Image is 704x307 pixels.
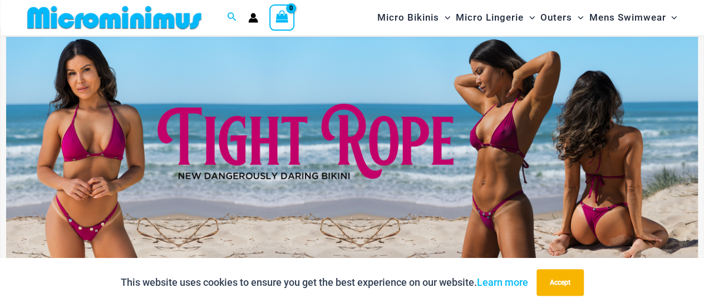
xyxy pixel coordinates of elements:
[453,3,538,32] a: Micro LingerieMenu ToggleMenu Toggle
[373,2,682,33] nav: Site Navigation
[540,3,572,32] span: Outers
[248,13,258,23] a: Account icon link
[524,3,535,32] span: Menu Toggle
[572,3,583,32] span: Menu Toggle
[439,3,450,32] span: Menu Toggle
[269,4,295,30] a: View Shopping Cart, empty
[23,5,206,30] img: MM SHOP LOGO FLAT
[538,3,586,32] a: OutersMenu ToggleMenu Toggle
[536,269,584,296] button: Accept
[666,3,677,32] span: Menu Toggle
[227,11,237,25] a: Search icon link
[586,3,680,32] a: Mens SwimwearMenu ToggleMenu Toggle
[121,274,528,291] p: This website uses cookies to ensure you get the best experience on our website.
[477,276,528,288] a: Learn more
[375,3,453,32] a: Micro BikinisMenu ToggleMenu Toggle
[6,37,698,272] img: Tight Rope Pink Bikini
[589,3,666,32] span: Mens Swimwear
[456,3,524,32] span: Micro Lingerie
[377,3,439,32] span: Micro Bikinis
